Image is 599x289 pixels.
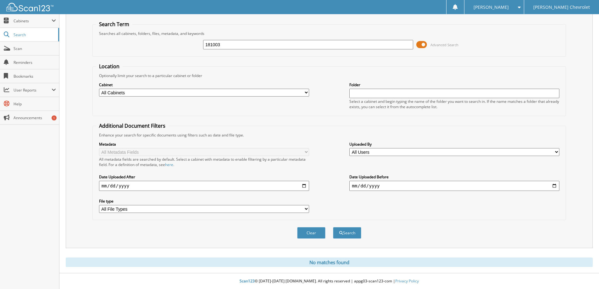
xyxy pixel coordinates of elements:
[96,21,132,28] legend: Search Term
[96,132,563,138] div: Enhance your search for specific documents using filters such as date and file type.
[59,274,599,289] div: © [DATE]-[DATE] [DOMAIN_NAME]. All rights reserved | appg03-scan123-com |
[99,157,309,167] div: All metadata fields are searched by default. Select a cabinet with metadata to enable filtering b...
[52,115,57,120] div: 1
[99,82,309,87] label: Cabinet
[395,278,419,284] a: Privacy Policy
[240,278,255,284] span: Scan123
[14,115,56,120] span: Announcements
[349,99,559,109] div: Select a cabinet and begin typing the name of the folder you want to search in. If the name match...
[66,258,593,267] div: No matches found
[14,32,55,37] span: Search
[14,74,56,79] span: Bookmarks
[14,46,56,51] span: Scan
[99,174,309,180] label: Date Uploaded After
[99,181,309,191] input: start
[333,227,361,239] button: Search
[349,181,559,191] input: end
[568,259,599,289] iframe: Chat Widget
[430,42,458,47] span: Advanced Search
[6,3,53,11] img: scan123-logo-white.svg
[14,101,56,107] span: Help
[99,198,309,204] label: File type
[14,18,52,24] span: Cabinets
[14,60,56,65] span: Reminders
[96,122,169,129] legend: Additional Document Filters
[14,87,52,93] span: User Reports
[474,5,509,9] span: [PERSON_NAME]
[165,162,173,167] a: here
[96,31,563,36] div: Searches all cabinets, folders, files, metadata, and keywords
[99,142,309,147] label: Metadata
[349,142,559,147] label: Uploaded By
[533,5,590,9] span: [PERSON_NAME] Chevrolet
[96,73,563,78] div: Optionally limit your search to a particular cabinet or folder
[349,82,559,87] label: Folder
[349,174,559,180] label: Date Uploaded Before
[297,227,325,239] button: Clear
[96,63,123,70] legend: Location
